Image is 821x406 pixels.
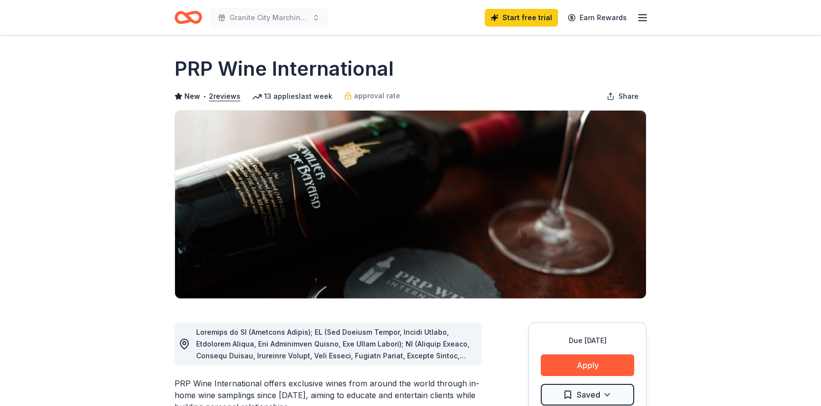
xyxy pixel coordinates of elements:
[210,8,328,28] button: Granite City Marching Warriors Casino Night
[252,90,332,102] div: 13 applies last week
[209,90,240,102] button: 2reviews
[618,90,639,102] span: Share
[541,384,634,406] button: Saved
[354,90,400,102] span: approval rate
[203,92,206,100] span: •
[175,111,646,298] img: Image for PRP Wine International
[562,9,633,27] a: Earn Rewards
[541,335,634,347] div: Due [DATE]
[175,55,394,83] h1: PRP Wine International
[577,388,600,401] span: Saved
[541,354,634,376] button: Apply
[184,90,200,102] span: New
[599,87,646,106] button: Share
[230,12,308,24] span: Granite City Marching Warriors Casino Night
[175,6,202,29] a: Home
[344,90,400,102] a: approval rate
[485,9,558,27] a: Start free trial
